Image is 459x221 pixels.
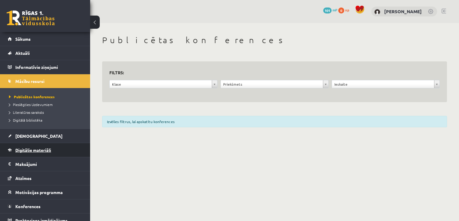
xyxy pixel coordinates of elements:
span: xp [345,7,349,12]
a: Atzīmes [8,171,83,185]
legend: Maksājumi [15,157,83,171]
span: Digitālie materiāli [15,147,51,153]
a: Publicētas konferences [9,94,84,99]
span: Literatūras saraksts [9,110,44,115]
a: Digitālā bibliotēka [9,117,84,123]
img: Keitija Melece [374,9,380,15]
a: Mācību resursi [8,74,83,88]
a: Digitālie materiāli [8,143,83,157]
span: Konferences [15,204,41,209]
legend: Informatīvie ziņojumi [15,60,83,74]
span: Ieskaite [334,80,432,88]
span: Sākums [15,36,31,42]
a: Aktuāli [8,46,83,60]
h1: Publicētas konferences [102,35,447,45]
a: [DEMOGRAPHIC_DATA] [8,129,83,143]
a: Sākums [8,32,83,46]
a: 101 mP [323,7,337,12]
span: [DEMOGRAPHIC_DATA] [15,133,62,139]
span: 0 [338,7,344,13]
span: Atzīmes [15,175,32,181]
span: Aktuāli [15,50,30,56]
span: Digitālā bibliotēka [9,118,42,122]
h3: Filtrs: [109,69,433,77]
span: 101 [323,7,332,13]
a: Priekšmets [221,80,328,88]
span: Motivācijas programma [15,190,63,195]
a: Konferences [8,199,83,213]
a: Maksājumi [8,157,83,171]
span: Publicētas konferences [9,94,55,99]
a: Klase [110,80,217,88]
a: Literatūras saraksts [9,110,84,115]
span: Mācību resursi [15,78,44,84]
div: Izvēlies filtrus, lai apskatītu konferences [102,116,447,127]
span: Priekšmets [223,80,321,88]
span: Pieslēgties Uzdevumiem [9,102,53,107]
span: mP [333,7,337,12]
a: [PERSON_NAME] [384,8,422,14]
a: Pieslēgties Uzdevumiem [9,102,84,107]
a: Motivācijas programma [8,185,83,199]
a: 0 xp [338,7,352,12]
a: Informatīvie ziņojumi [8,60,83,74]
a: Rīgas 1. Tālmācības vidusskola [7,10,55,25]
span: Klase [112,80,209,88]
a: Ieskaite [332,80,439,88]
